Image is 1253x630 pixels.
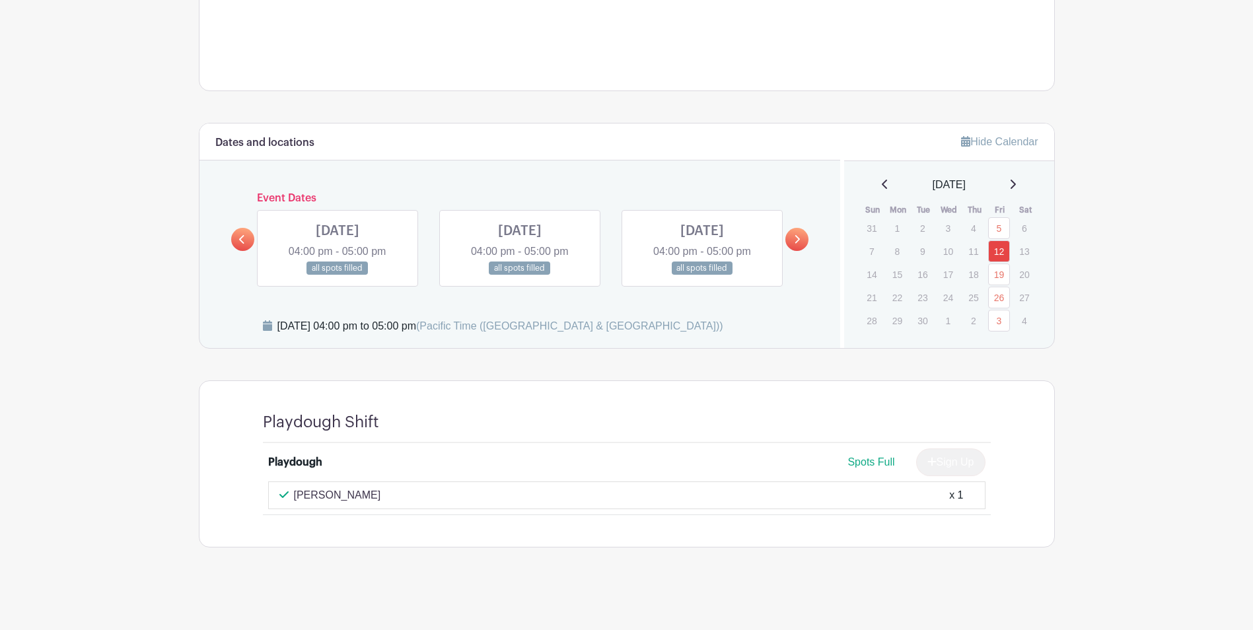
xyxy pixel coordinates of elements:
p: 7 [861,241,882,262]
p: 29 [886,310,908,331]
div: x 1 [949,487,963,503]
th: Wed [937,203,962,217]
a: Hide Calendar [961,136,1038,147]
th: Mon [886,203,912,217]
div: [DATE] 04:00 pm to 05:00 pm [277,318,723,334]
p: 9 [912,241,933,262]
th: Sun [860,203,886,217]
th: Tue [911,203,937,217]
p: 25 [962,287,984,308]
p: 8 [886,241,908,262]
p: 1 [886,218,908,238]
p: 4 [962,218,984,238]
span: (Pacific Time ([GEOGRAPHIC_DATA] & [GEOGRAPHIC_DATA])) [416,320,723,332]
a: 26 [988,287,1010,308]
p: 16 [912,264,933,285]
p: [PERSON_NAME] [294,487,381,503]
p: 2 [912,218,933,238]
p: 21 [861,287,882,308]
p: 6 [1013,218,1035,238]
p: 13 [1013,241,1035,262]
p: 28 [861,310,882,331]
div: Playdough [268,454,322,470]
a: 3 [988,310,1010,332]
p: 17 [937,264,959,285]
h4: Playdough Shift [263,413,379,432]
p: 3 [937,218,959,238]
p: 11 [962,241,984,262]
th: Sat [1013,203,1038,217]
span: [DATE] [933,177,966,193]
h6: Event Dates [254,192,786,205]
span: Spots Full [847,456,894,468]
h6: Dates and locations [215,137,314,149]
a: 5 [988,217,1010,239]
p: 30 [912,310,933,331]
p: 23 [912,287,933,308]
a: 12 [988,240,1010,262]
p: 1 [937,310,959,331]
p: 31 [861,218,882,238]
p: 4 [1013,310,1035,331]
p: 27 [1013,287,1035,308]
p: 15 [886,264,908,285]
p: 22 [886,287,908,308]
p: 2 [962,310,984,331]
p: 10 [937,241,959,262]
th: Thu [962,203,987,217]
p: 18 [962,264,984,285]
p: 20 [1013,264,1035,285]
p: 14 [861,264,882,285]
a: 19 [988,263,1010,285]
th: Fri [987,203,1013,217]
p: 24 [937,287,959,308]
